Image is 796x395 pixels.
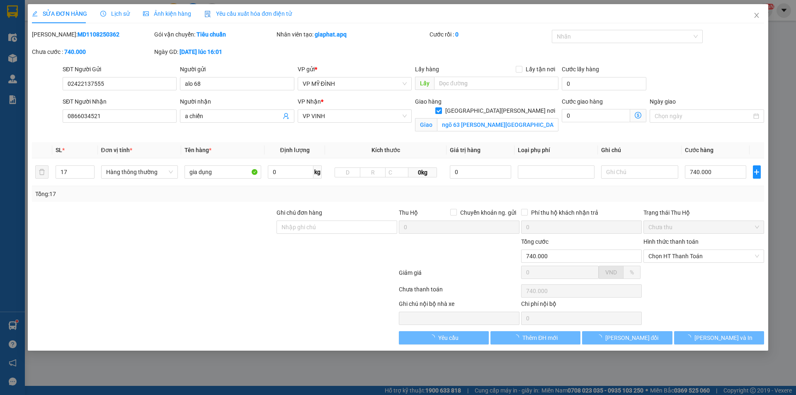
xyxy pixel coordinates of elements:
span: SL [56,147,62,153]
input: Cước giao hàng [562,109,630,122]
div: [PERSON_NAME]: [32,30,153,39]
button: [PERSON_NAME] đổi [582,331,672,344]
div: Ghi chú nội bộ nhà xe [399,299,519,312]
b: MD1108250362 [78,31,119,38]
span: Giao hàng [415,98,442,105]
span: Thu Hộ [399,209,418,216]
span: Increase Value [85,166,94,172]
span: Lấy tận nơi [522,65,558,74]
span: Hàng thông thường [106,166,173,178]
span: loading [685,334,694,340]
span: Chọn HT Thanh Toán [648,250,759,262]
span: Giao [415,118,437,131]
span: Kích thước [371,147,400,153]
input: Ghi Chú [601,165,678,179]
span: VP MỸ ĐÌNH [303,78,407,90]
div: Cước rồi : [430,30,550,39]
div: Chi phí nội bộ [521,299,642,312]
span: Yêu cầu [438,333,459,342]
span: [PERSON_NAME] và In [694,333,752,342]
button: Yêu cầu [399,331,489,344]
span: Yêu cầu xuất hóa đơn điện tử [204,10,292,17]
input: D [335,167,360,177]
span: VND [605,269,617,276]
b: 0 [455,31,459,38]
span: Định lượng [280,147,309,153]
b: Tiêu chuẩn [197,31,226,38]
label: Cước lấy hàng [562,66,599,73]
strong: CHUYỂN PHÁT NHANH AN PHÚ QUÝ [11,7,70,34]
input: Giao tận nơi [437,118,558,131]
span: [GEOGRAPHIC_DATA][PERSON_NAME] nơi [442,106,558,115]
button: [PERSON_NAME] và In [674,331,764,344]
input: Ghi chú đơn hàng [277,221,397,234]
div: Giảm giá [398,268,520,283]
input: VD: Bàn, Ghế [184,165,261,179]
span: dollar-circle [635,112,641,119]
span: Tổng cước [521,238,548,245]
span: [GEOGRAPHIC_DATA], [GEOGRAPHIC_DATA] ↔ [GEOGRAPHIC_DATA] [10,35,71,63]
input: Ngày giao [655,111,751,121]
span: Chuyển khoản ng. gửi [457,208,519,217]
label: Ghi chú đơn hàng [277,209,322,216]
div: Người nhận [180,97,294,106]
span: SỬA ĐƠN HÀNG [32,10,87,17]
div: Người gửi [180,65,294,74]
th: Ghi chú [598,142,681,158]
button: Close [745,4,768,27]
div: SĐT Người Gửi [63,65,177,74]
div: Gói vận chuyển: [154,30,275,39]
input: R [360,167,386,177]
input: Dọc đường [434,77,558,90]
div: Chưa thanh toán [398,285,520,299]
span: close-circle [755,254,760,259]
input: C [385,167,408,177]
span: Chưa thu [648,221,759,233]
span: VP Nhận [298,98,321,105]
button: delete [35,165,49,179]
div: Ngày GD: [154,47,275,56]
label: Hình thức thanh toán [643,238,699,245]
span: down [87,173,92,178]
span: VP VINH [303,110,407,122]
button: Thêm ĐH mới [490,331,580,344]
span: Đơn vị tính [101,147,132,153]
span: loading [596,334,605,340]
input: Cước lấy hàng [562,77,646,90]
b: 740.000 [64,48,86,55]
span: edit [32,11,38,17]
span: clock-circle [100,11,106,17]
span: Decrease Value [85,172,94,178]
label: Ngày giao [650,98,676,105]
span: loading [429,334,438,340]
span: picture [143,11,149,17]
button: plus [753,165,761,179]
img: icon [204,11,211,17]
b: [DATE] lúc 16:01 [180,48,222,55]
div: SĐT Người Nhận [63,97,177,106]
span: plus [753,169,760,175]
span: Lấy [415,77,434,90]
span: Giá trị hàng [450,147,481,153]
span: kg [313,165,322,179]
span: % [630,269,634,276]
div: Tổng: 17 [35,189,307,199]
span: Lấy hàng [415,66,439,73]
label: Cước giao hàng [562,98,603,105]
span: Cước hàng [685,147,713,153]
th: Loại phụ phí [514,142,598,158]
span: close [753,12,760,19]
span: 0kg [408,167,437,177]
div: Chưa cước : [32,47,153,56]
img: logo [4,45,9,86]
span: Thêm ĐH mới [522,333,558,342]
span: [PERSON_NAME] đổi [605,333,659,342]
span: loading [513,334,522,340]
b: giaphat.apq [315,31,347,38]
span: up [87,167,92,172]
span: Tên hàng [184,147,211,153]
div: Trạng thái Thu Hộ [643,208,764,217]
span: Lịch sử [100,10,130,17]
span: Phí thu hộ khách nhận trả [528,208,602,217]
span: Ảnh kiện hàng [143,10,191,17]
